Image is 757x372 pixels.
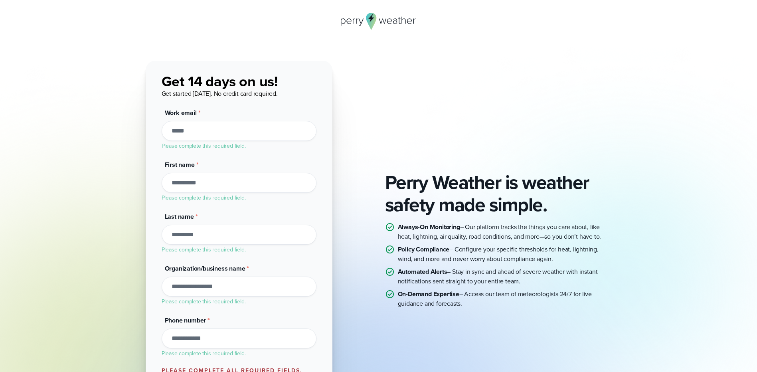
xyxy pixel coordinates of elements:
[162,71,278,92] span: Get 14 days on us!
[398,267,447,276] strong: Automated Alerts
[162,89,278,98] span: Get started [DATE]. No credit card required.
[398,245,612,264] p: – Configure your specific thresholds for heat, lightning, wind, and more and never worry about co...
[165,264,245,273] span: Organization/business name
[162,194,246,202] label: Please complete this required field.
[165,160,195,169] span: First name
[165,108,197,117] span: Work email
[398,222,460,232] strong: Always-On Monitoring
[398,245,450,254] strong: Policy Compliance
[162,142,246,150] label: Please complete this required field.
[165,212,194,221] span: Last name
[162,349,246,358] label: Please complete this required field.
[398,267,612,286] p: – Stay in sync and ahead of severe weather with instant notifications sent straight to your entir...
[385,171,612,216] h2: Perry Weather is weather safety made simple.
[398,222,612,241] p: – Our platform tracks the things you care about, like heat, lightning, air quality, road conditio...
[165,316,206,325] span: Phone number
[398,289,459,299] strong: On-Demand Expertise
[162,245,246,254] label: Please complete this required field.
[162,297,246,306] label: Please complete this required field.
[398,289,612,309] p: – Access our team of meteorologists 24/7 for live guidance and forecasts.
